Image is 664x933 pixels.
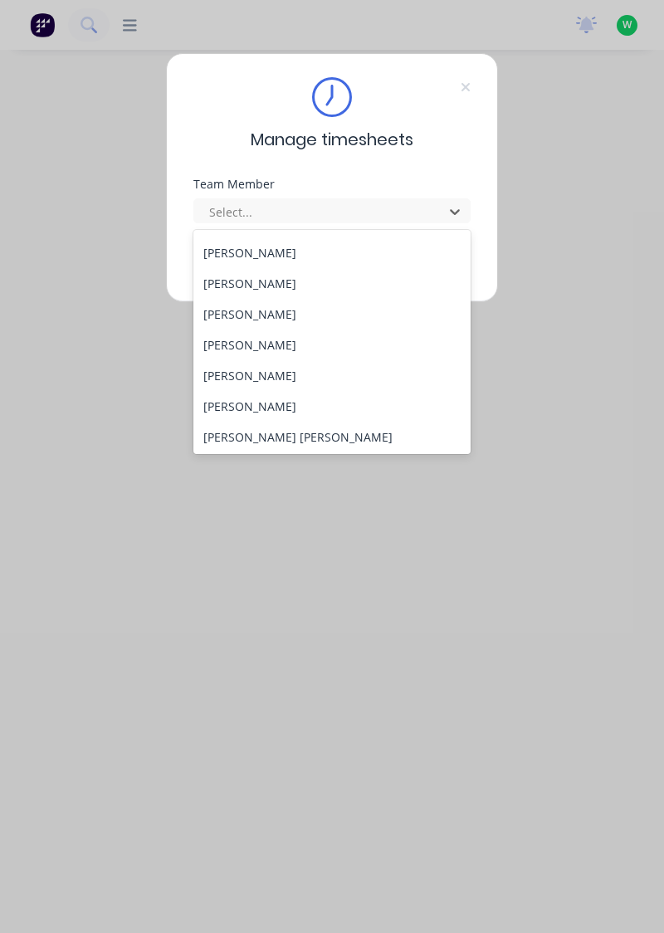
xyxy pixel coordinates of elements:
[193,268,471,299] div: [PERSON_NAME]
[193,299,471,330] div: [PERSON_NAME]
[193,452,471,483] div: [PERSON_NAME]
[193,360,471,391] div: [PERSON_NAME]
[251,127,413,152] span: Manage timesheets
[193,422,471,452] div: [PERSON_NAME] [PERSON_NAME]
[193,178,471,190] div: Team Member
[193,391,471,422] div: [PERSON_NAME]
[193,237,471,268] div: [PERSON_NAME]
[193,330,471,360] div: [PERSON_NAME]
